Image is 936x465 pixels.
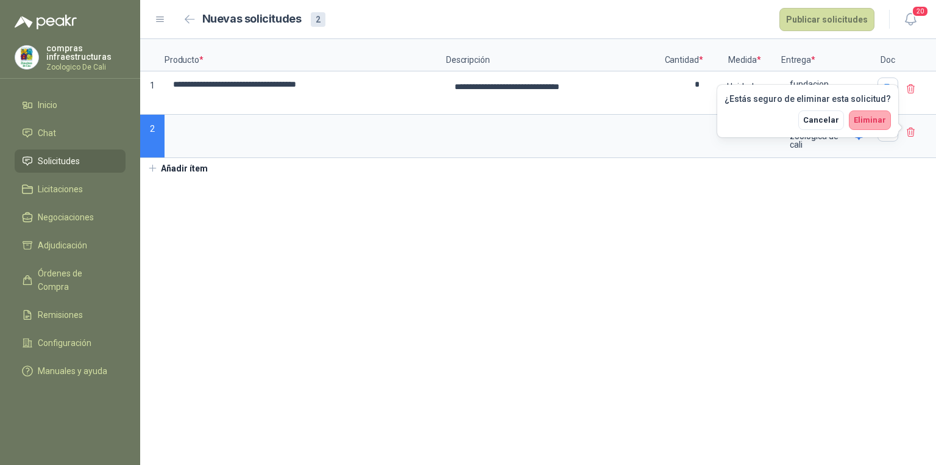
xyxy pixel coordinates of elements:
[15,93,126,117] a: Inicio
[849,110,891,130] button: Eliminar
[15,234,126,257] a: Adjudicación
[781,39,873,71] p: Entrega
[46,63,126,71] p: Zoologico De Cali
[803,115,839,124] span: Cancelar
[798,110,844,130] button: Cancelar
[708,39,781,71] p: Medida
[165,39,446,71] p: Producto
[446,39,659,71] p: Descripción
[15,331,126,355] a: Configuración
[311,12,325,27] div: 2
[790,123,850,149] p: fundacion zoologica de cali
[709,73,780,101] div: Unidades
[659,39,708,71] p: Cantidad
[899,9,921,31] button: 20
[38,154,80,168] span: Solicitudes
[790,80,850,106] p: fundacion zoologica de cali
[779,8,874,31] button: Publicar solicitudes
[140,71,165,115] p: 1
[140,158,215,179] button: Añadir ítem
[38,267,114,294] span: Órdenes de Compra
[46,44,126,61] p: compras infraestructuras
[38,211,94,224] span: Negociaciones
[15,206,126,229] a: Negociaciones
[725,92,891,106] div: ¿Estás seguro de eliminar esta solicitud?
[873,39,903,71] p: Doc
[709,116,780,144] div: Unidades
[140,115,165,158] p: 2
[38,126,56,140] span: Chat
[38,308,83,322] span: Remisiones
[15,150,126,173] a: Solicitudes
[15,15,77,29] img: Logo peakr
[38,364,107,378] span: Manuales y ayuda
[912,5,929,17] span: 20
[38,336,91,350] span: Configuración
[15,303,126,326] a: Remisiones
[15,46,38,69] img: Company Logo
[15,262,126,298] a: Órdenes de Compra
[202,10,302,28] h2: Nuevas solicitudes
[15,121,126,145] a: Chat
[15,359,126,383] a: Manuales y ayuda
[38,239,87,252] span: Adjudicación
[15,178,126,201] a: Licitaciones
[854,115,886,124] span: Eliminar
[38,182,83,196] span: Licitaciones
[38,98,57,112] span: Inicio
